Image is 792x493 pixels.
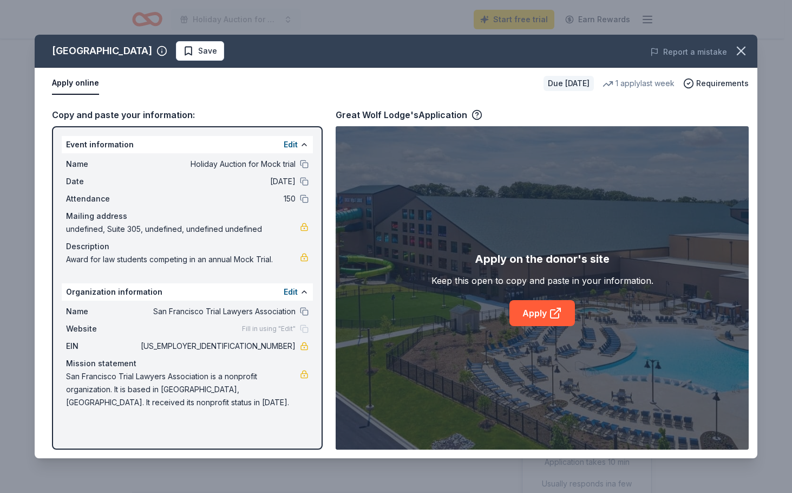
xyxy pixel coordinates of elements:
a: Apply [509,300,575,326]
span: Fill in using "Edit" [242,325,296,333]
span: Award for law students competing in an annual Mock Trial. [66,253,300,266]
span: San Francisco Trial Lawyers Association [139,305,296,318]
div: Copy and paste your information: [52,108,323,122]
div: Great Wolf Lodge's Application [336,108,482,122]
div: [GEOGRAPHIC_DATA] [52,42,152,60]
div: 1 apply last week [603,77,675,90]
div: Organization information [62,283,313,301]
div: Mission statement [66,357,309,370]
span: undefined, Suite 305, undefined, undefined undefined [66,223,300,236]
div: Mailing address [66,210,309,223]
span: [DATE] [139,175,296,188]
button: Requirements [683,77,749,90]
div: Description [66,240,309,253]
span: EIN [66,340,139,353]
span: Holiday Auction for Mock trial [139,158,296,171]
div: Due [DATE] [544,76,594,91]
span: Name [66,305,139,318]
span: San Francisco Trial Lawyers Association is a nonprofit organization. It is based in [GEOGRAPHIC_D... [66,370,300,409]
button: Report a mistake [650,46,727,59]
button: Apply online [52,72,99,95]
span: Date [66,175,139,188]
span: Attendance [66,192,139,205]
span: Name [66,158,139,171]
span: Save [198,44,217,57]
span: Requirements [696,77,749,90]
div: Apply on the donor's site [475,250,610,268]
button: Save [176,41,224,61]
span: Website [66,322,139,335]
span: [US_EMPLOYER_IDENTIFICATION_NUMBER] [139,340,296,353]
span: 150 [139,192,296,205]
div: Event information [62,136,313,153]
button: Edit [284,138,298,151]
div: Keep this open to copy and paste in your information. [431,274,653,287]
button: Edit [284,286,298,299]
